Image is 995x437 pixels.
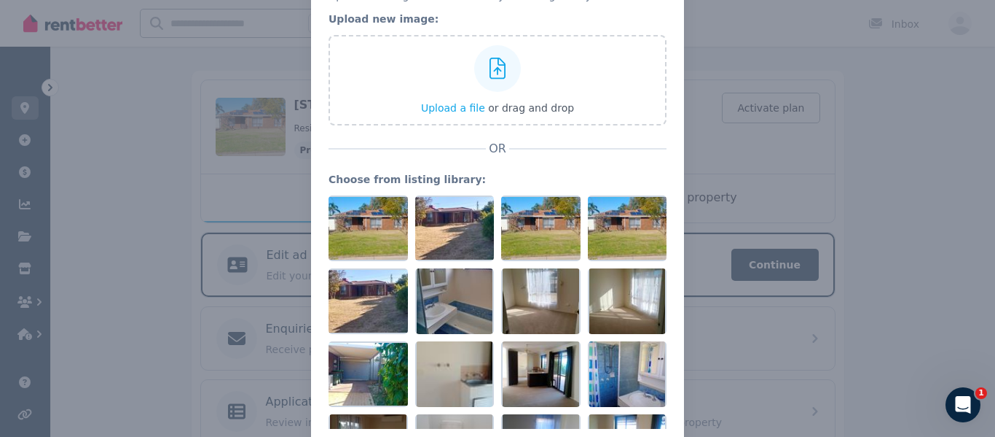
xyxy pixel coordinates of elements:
[421,101,574,115] button: Upload a file or drag and drop
[421,102,485,114] span: Upload a file
[488,102,574,114] span: or drag and drop
[486,140,509,158] span: OR
[329,12,666,26] legend: Upload new image:
[975,387,987,399] span: 1
[945,387,980,422] iframe: Intercom live chat
[329,172,666,187] legend: Choose from listing library:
